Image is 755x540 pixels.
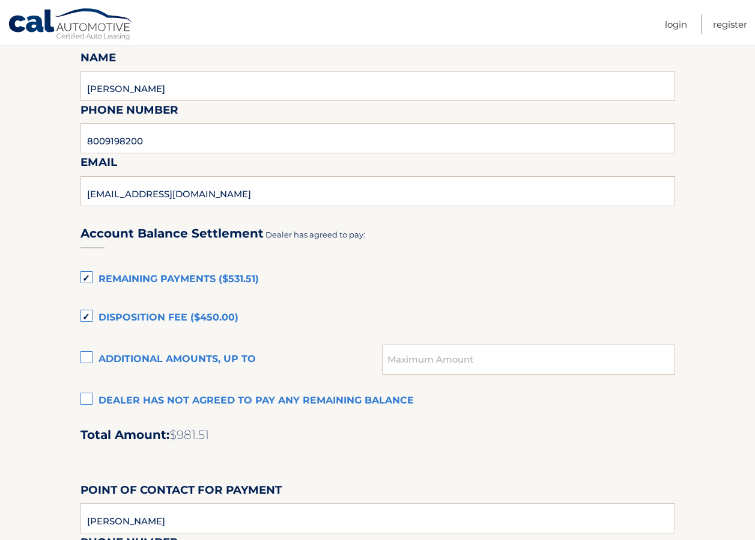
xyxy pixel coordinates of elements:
[80,268,675,292] label: Remaining Payments ($531.51)
[665,14,687,34] a: Login
[80,306,675,330] label: Disposition Fee ($450.00)
[80,153,117,176] label: Email
[80,226,264,241] h3: Account Balance Settlement
[382,345,675,375] input: Maximum Amount
[265,230,365,239] span: Dealer has agreed to pay:
[80,389,675,413] label: Dealer has not agreed to pay any remaining balance
[169,428,209,442] span: $981.51
[713,14,747,34] a: Register
[8,8,134,43] a: Cal Automotive
[80,481,282,503] label: Point of Contact for Payment
[80,428,675,443] h2: Total Amount:
[80,101,178,123] label: Phone Number
[80,49,116,71] label: Name
[80,348,383,372] label: Additional amounts, up to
